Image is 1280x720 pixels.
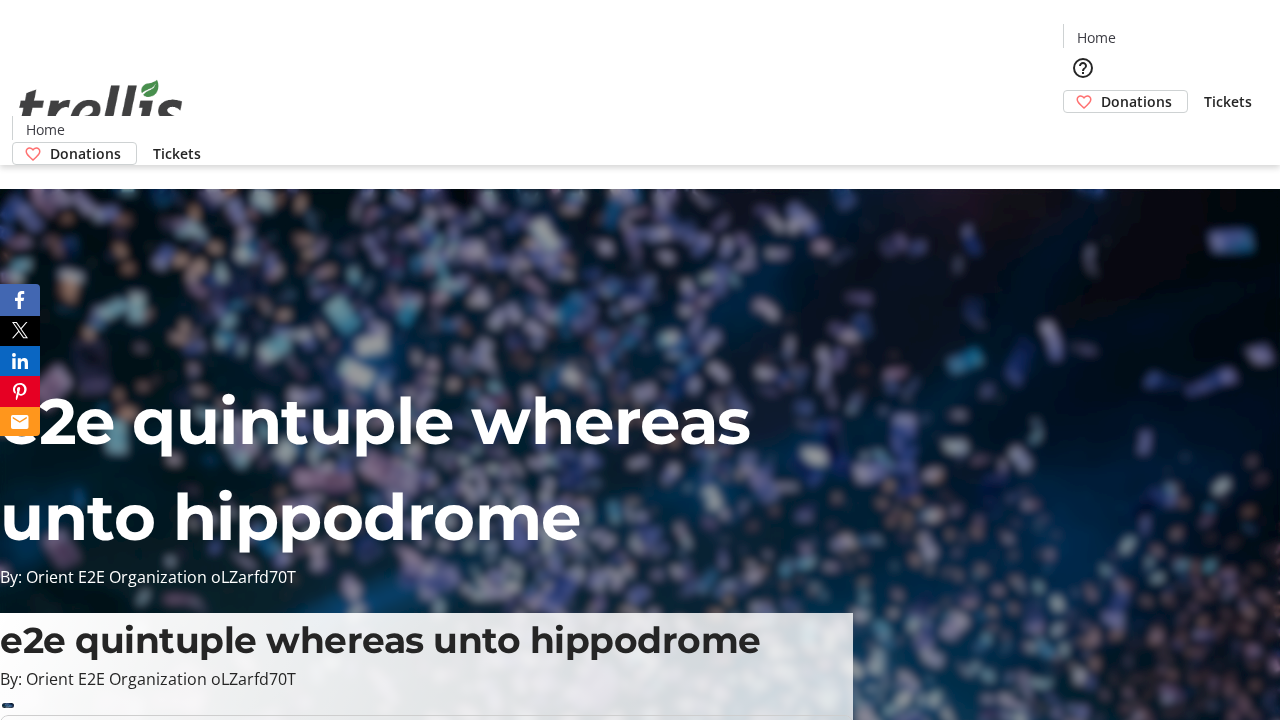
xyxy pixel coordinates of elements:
span: Tickets [153,143,201,164]
span: Home [1077,27,1116,48]
a: Home [1064,27,1128,48]
a: Tickets [1188,91,1268,112]
img: Orient E2E Organization oLZarfd70T's Logo [12,58,190,158]
span: Donations [50,143,121,164]
span: Donations [1101,91,1172,112]
a: Home [13,119,77,140]
a: Donations [1063,90,1188,113]
span: Home [26,119,65,140]
button: Cart [1063,113,1103,153]
a: Donations [12,142,137,165]
span: Tickets [1204,91,1252,112]
button: Help [1063,48,1103,88]
a: Tickets [137,143,217,164]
